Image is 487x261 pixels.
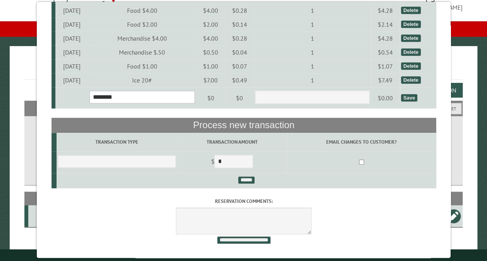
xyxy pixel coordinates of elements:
[288,138,435,146] label: Email changes to customer?
[88,45,196,59] td: Merchandise $.50
[177,151,287,173] td: $
[225,3,253,17] td: $0.28
[401,76,420,84] div: Delete
[57,138,176,146] label: Transaction Type
[196,73,225,87] td: $7.00
[225,87,253,109] td: $0
[55,31,88,45] td: [DATE]
[401,34,420,42] div: Delete
[225,31,253,45] td: $0.28
[253,59,370,73] td: 1
[401,62,420,70] div: Delete
[253,3,370,17] td: 1
[28,192,93,205] th: Site
[225,45,253,59] td: $0.04
[55,17,88,31] td: [DATE]
[225,73,253,87] td: $0.49
[88,73,196,87] td: Ice 20#
[371,31,399,45] td: $4.28
[401,94,417,101] div: Save
[253,31,370,45] td: 1
[196,59,225,73] td: $1.00
[371,73,399,87] td: $7.49
[178,138,286,146] label: Transaction Amount
[371,59,399,73] td: $1.07
[88,3,196,17] td: Food $4.00
[253,73,370,87] td: 1
[196,17,225,31] td: $2.00
[225,59,253,73] td: $0.07
[371,45,399,59] td: $0.54
[88,17,196,31] td: Food $2.00
[196,45,225,59] td: $0.50
[55,45,88,59] td: [DATE]
[55,59,88,73] td: [DATE]
[371,87,399,109] td: $0.00
[196,87,225,109] td: $0
[31,212,92,220] div: CampStore
[225,17,253,31] td: $0.14
[55,73,88,87] td: [DATE]
[196,31,225,45] td: $4.00
[51,197,436,205] label: Reservation comments:
[371,3,399,17] td: $4.28
[88,59,196,73] td: Food $1.00
[253,17,370,31] td: 1
[24,58,463,80] h1: Reservations
[401,21,420,28] div: Delete
[401,48,420,56] div: Delete
[371,17,399,31] td: $2.14
[196,3,225,17] td: $4.00
[401,7,420,14] div: Delete
[24,101,463,115] h2: Filters
[88,31,196,45] td: Merchandise $4.00
[253,45,370,59] td: 1
[55,3,88,17] td: [DATE]
[51,118,436,132] th: Process new transaction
